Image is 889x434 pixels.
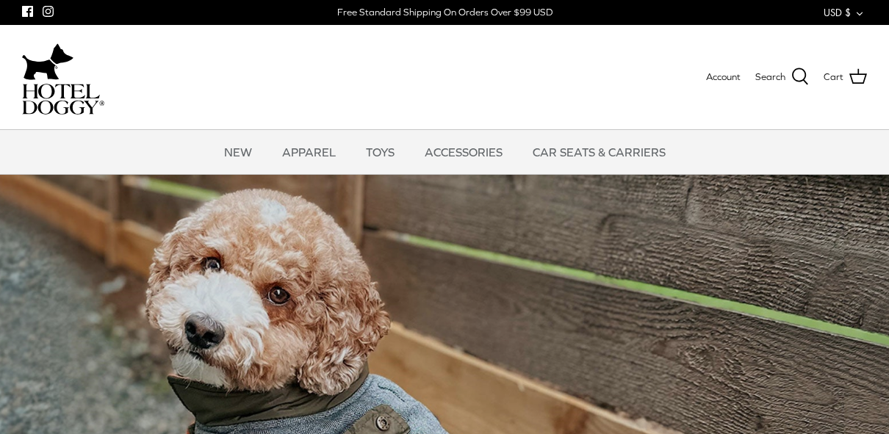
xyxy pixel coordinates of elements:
span: Cart [824,70,843,85]
a: Search [755,68,809,87]
a: NEW [211,130,265,174]
span: Search [755,70,785,85]
a: Free Standard Shipping On Orders Over $99 USD [337,1,553,23]
a: Cart [824,68,867,87]
img: dog-icon.svg [22,40,73,84]
a: ACCESSORIES [411,130,516,174]
img: hoteldoggycom [22,84,104,115]
span: Account [706,71,741,82]
a: Account [706,70,741,85]
a: TOYS [353,130,408,174]
a: CAR SEATS & CARRIERS [519,130,679,174]
a: Facebook [22,6,33,17]
a: APPAREL [269,130,349,174]
a: hoteldoggycom [22,40,104,115]
a: Instagram [43,6,54,17]
div: Free Standard Shipping On Orders Over $99 USD [337,6,553,19]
